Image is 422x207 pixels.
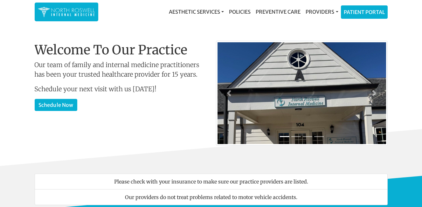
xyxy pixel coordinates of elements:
a: Policies [226,5,253,18]
a: Patient Portal [341,6,387,18]
a: Schedule Now [35,99,77,111]
p: Our team of family and internal medicine practitioners has been your trusted healthcare provider ... [35,60,206,79]
a: Aesthetic Services [166,5,226,18]
a: Providers [303,5,341,18]
h1: Welcome To Our Practice [35,42,206,58]
li: Our providers do not treat problems related to motor vehicle accidents. [35,189,388,205]
li: Please check with your insurance to make sure our practice providers are listed. [35,174,388,190]
a: Preventive Care [253,5,303,18]
img: North Roswell Internal Medicine [38,6,95,18]
p: Schedule your next visit with us [DATE]! [35,84,206,94]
